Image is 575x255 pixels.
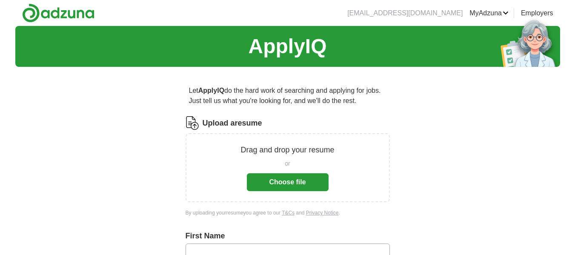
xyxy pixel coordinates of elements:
[285,159,290,168] span: or
[347,8,463,18] li: [EMAIL_ADDRESS][DOMAIN_NAME]
[186,116,199,130] img: CV Icon
[248,31,326,62] h1: ApplyIQ
[186,82,390,109] p: Let do the hard work of searching and applying for jobs. Just tell us what you're looking for, an...
[521,8,553,18] a: Employers
[203,117,262,129] label: Upload a resume
[22,3,94,23] img: Adzuna logo
[306,210,339,216] a: Privacy Notice
[247,173,329,191] button: Choose file
[198,87,224,94] strong: ApplyIQ
[186,209,390,217] div: By uploading your resume you agree to our and .
[240,144,334,156] p: Drag and drop your resume
[282,210,295,216] a: T&Cs
[186,230,390,242] label: First Name
[469,8,509,18] a: MyAdzuna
